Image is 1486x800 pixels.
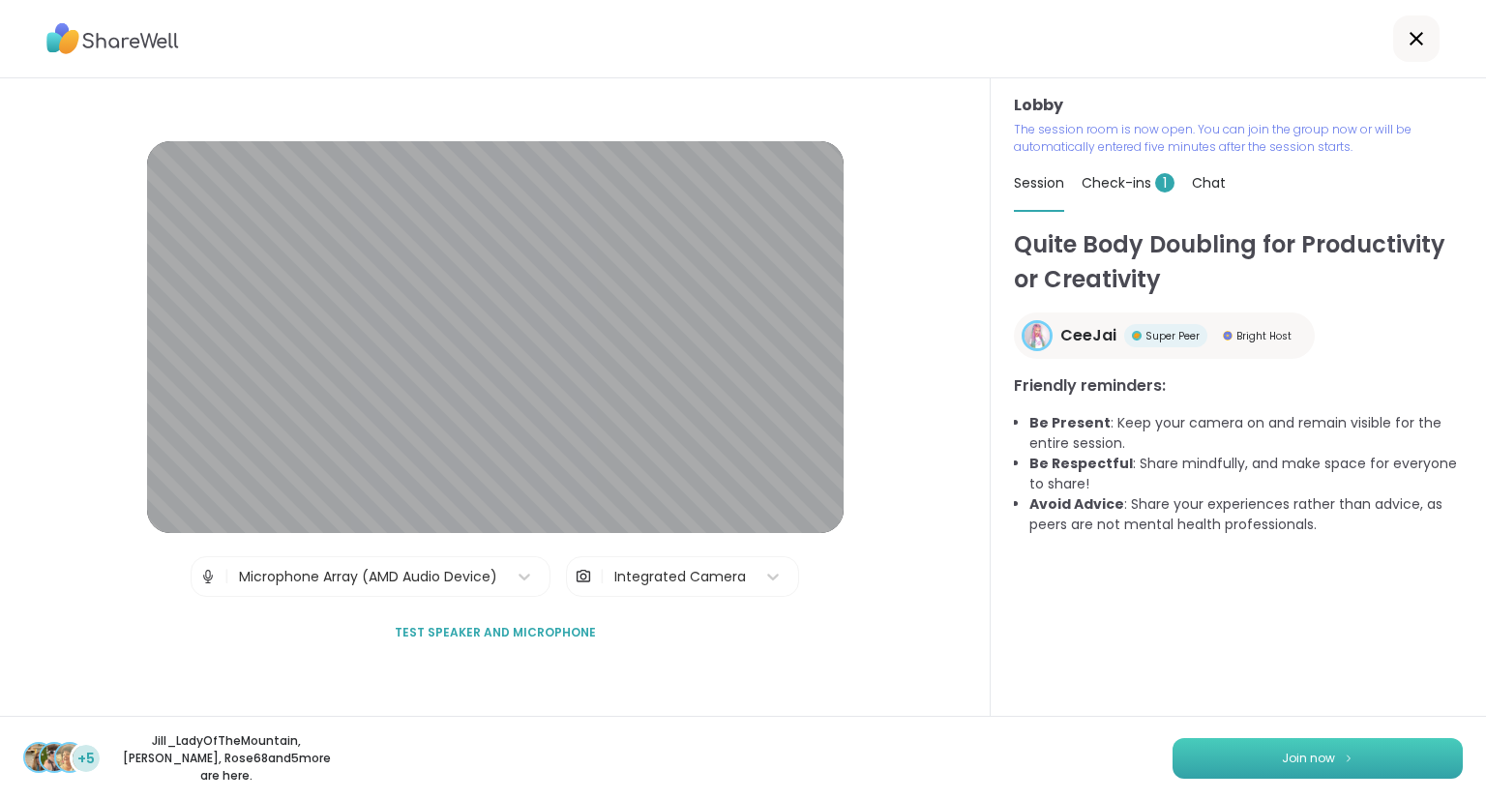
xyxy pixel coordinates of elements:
span: +5 [77,749,95,769]
button: Join now [1173,738,1463,779]
li: : Share mindfully, and make space for everyone to share! [1029,454,1463,494]
img: ShareWell Logo [46,16,179,61]
b: Avoid Advice [1029,494,1124,514]
span: Chat [1192,173,1226,193]
img: Rose68 [56,744,83,771]
span: Session [1014,173,1064,193]
span: Bright Host [1236,329,1292,343]
li: : Share your experiences rather than advice, as peers are not mental health professionals. [1029,494,1463,535]
p: Jill_LadyOfTheMountain , [PERSON_NAME] , Rose68 and 5 more are here. [118,732,335,785]
img: ShareWell Logomark [1343,753,1354,763]
img: Camera [575,557,592,596]
span: Join now [1282,750,1335,767]
span: CeeJai [1060,324,1116,347]
span: Test speaker and microphone [395,624,596,641]
b: Be Present [1029,413,1111,432]
h3: Friendly reminders: [1014,374,1463,398]
img: CeeJai [1025,323,1050,348]
p: The session room is now open. You can join the group now or will be automatically entered five mi... [1014,121,1463,156]
div: Integrated Camera [614,567,746,587]
a: CeeJaiCeeJaiSuper PeerSuper PeerBright HostBright Host [1014,312,1315,359]
span: 1 [1155,173,1174,193]
h1: Quite Body Doubling for Productivity or Creativity [1014,227,1463,297]
img: Jill_LadyOfTheMountain [25,744,52,771]
img: Super Peer [1132,331,1142,341]
span: | [224,557,229,596]
img: Bright Host [1223,331,1233,341]
button: Test speaker and microphone [387,612,604,653]
span: Super Peer [1145,329,1200,343]
h3: Lobby [1014,94,1463,117]
b: Be Respectful [1029,454,1133,473]
span: Check-ins [1082,173,1174,193]
span: | [600,557,605,596]
li: : Keep your camera on and remain visible for the entire session. [1029,413,1463,454]
img: Adrienne_QueenOfTheDawn [41,744,68,771]
div: Microphone Array (AMD Audio Device) [239,567,497,587]
img: Microphone [199,557,217,596]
